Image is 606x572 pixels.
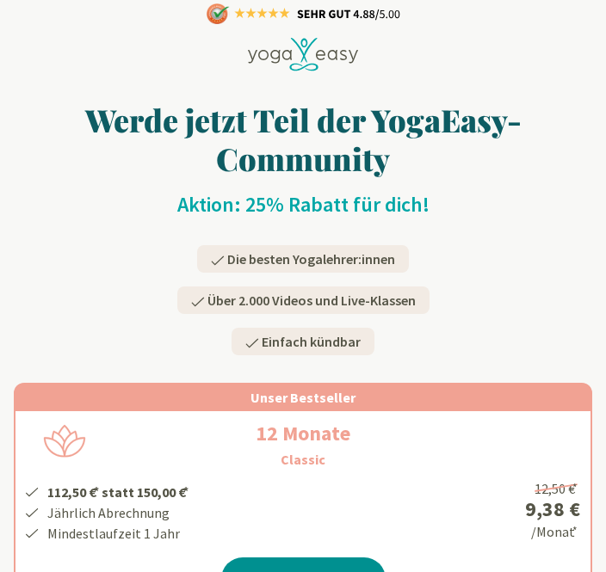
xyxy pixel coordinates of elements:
li: Jährlich Abrechnung [45,502,191,523]
div: /Monat [513,477,580,544]
span: Einfach kündbar [262,333,361,350]
h3: Classic [281,449,325,470]
div: 9,38 € [513,499,580,520]
li: Mindestlaufzeit 1 Jahr [45,523,191,544]
span: 12,50 € [535,480,580,497]
h2: 12 Monate [214,418,392,449]
li: 112,50 € statt 150,00 € [45,480,191,502]
span: Unser Bestseller [250,389,356,406]
span: Über 2.000 Videos und Live-Klassen [207,292,416,309]
span: Die besten Yogalehrer:innen [227,250,395,268]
